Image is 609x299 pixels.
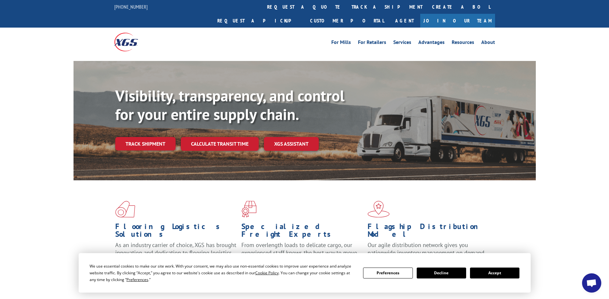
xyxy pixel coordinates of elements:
[241,201,257,218] img: xgs-icon-focused-on-flooring-red
[420,14,495,28] a: Join Our Team
[481,40,495,47] a: About
[264,137,319,151] a: XGS ASSISTANT
[418,40,445,47] a: Advantages
[582,273,601,293] div: Open chat
[368,241,486,256] span: Our agile distribution network gives you nationwide inventory management on demand.
[241,223,363,241] h1: Specialized Freight Experts
[181,137,259,151] a: Calculate transit time
[363,268,413,278] button: Preferences
[452,40,474,47] a: Resources
[417,268,466,278] button: Decline
[470,268,519,278] button: Accept
[115,241,236,264] span: As an industry carrier of choice, XGS has brought innovation and dedication to flooring logistics...
[368,201,390,218] img: xgs-icon-flagship-distribution-model-red
[393,40,411,47] a: Services
[115,137,176,150] a: Track shipment
[114,4,148,10] a: [PHONE_NUMBER]
[79,253,531,293] div: Cookie Consent Prompt
[115,86,344,124] b: Visibility, transparency, and control for your entire supply chain.
[368,223,489,241] h1: Flagship Distribution Model
[213,14,305,28] a: Request a pickup
[255,270,279,276] span: Cookie Policy
[241,241,363,270] p: From overlength loads to delicate cargo, our experienced staff knows the best way to move your fr...
[115,201,135,218] img: xgs-icon-total-supply-chain-intelligence-red
[126,277,148,282] span: Preferences
[90,263,355,283] div: We use essential cookies to make our site work. With your consent, we may also use non-essential ...
[115,223,237,241] h1: Flooring Logistics Solutions
[305,14,389,28] a: Customer Portal
[358,40,386,47] a: For Retailers
[331,40,351,47] a: For Mills
[389,14,420,28] a: Agent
